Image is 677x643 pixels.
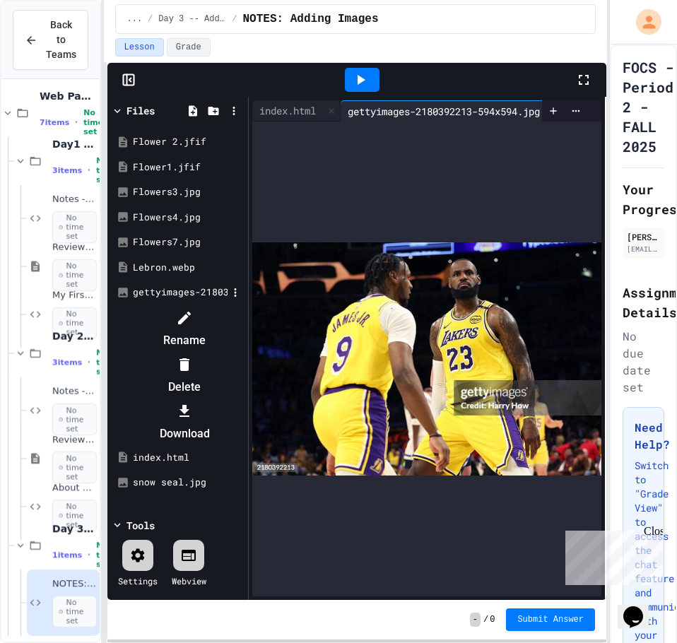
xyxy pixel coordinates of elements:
div: Settings [118,574,158,587]
h1: FOCS - Period 2 - FALL 2025 [623,57,673,156]
span: 3 items [52,358,82,367]
div: Chat with us now!Close [6,6,98,90]
span: No time set [52,500,97,532]
span: No time set [52,452,97,484]
span: No time set [52,596,97,628]
div: Webview [172,574,206,587]
span: ... [127,13,143,25]
span: No time set [52,403,97,436]
div: No due date set [623,328,664,396]
span: Day 2 -- Lists Plus... [52,330,97,343]
span: Web Pages [40,90,97,102]
div: [EMAIL_ADDRESS][DOMAIN_NAME] [627,244,660,254]
li: Download [125,400,245,445]
div: My Account [621,6,665,38]
span: No time set [52,307,97,340]
div: Lebron.webp [133,261,243,275]
span: No time set [96,156,116,184]
li: Delete [125,353,245,399]
span: My First Web Page [52,290,97,302]
span: Day 3 -- Adding Images [52,522,97,535]
div: Flowers3.jpg [133,185,243,199]
div: Files [126,103,155,118]
span: - [470,613,481,627]
div: Flower 2.jfif [133,135,243,149]
img: 9k= [252,242,602,476]
button: Submit Answer [506,608,595,631]
div: gettyimages-2180392213-594x594.jpg [341,100,565,122]
span: Notes - Day 1 [52,194,97,206]
span: • [88,357,90,368]
span: / [483,614,488,625]
span: About Me Page [52,482,97,494]
div: Flowers7.jpg [133,235,243,249]
span: No time set [96,541,116,569]
div: Flower1.jfif [133,160,243,175]
button: Back to Teams [13,10,88,70]
div: Flowers4.jpg [133,211,243,225]
span: 7 items [40,118,69,127]
iframe: chat widget [618,586,663,629]
button: Lesson [115,38,164,57]
li: Rename [125,307,245,352]
span: Review -- Lists Plus Notes [52,434,97,446]
div: snow seal.jpg [133,476,243,490]
h2: Your Progress [623,179,664,219]
h3: Need Help? [635,419,652,453]
span: Submit Answer [517,614,584,625]
h2: Assignment Details [623,283,664,322]
span: 1 items [52,550,82,560]
div: index.html [133,451,243,465]
span: NOTES: Adding Images [52,578,97,590]
span: Day 3 -- Adding Images [158,13,226,25]
span: No time set [83,108,103,136]
div: index.html [252,103,323,118]
div: index.html [252,100,341,122]
button: Grade [167,38,211,57]
span: No time set [52,259,97,292]
span: 3 items [52,166,82,175]
span: Back to Teams [46,18,76,62]
div: gettyimages-2180392213-594x594.jpg [341,104,547,119]
div: Tools [126,518,155,533]
span: / [148,13,153,25]
span: / [232,13,237,25]
span: • [88,165,90,176]
span: Review -- First Page Notes [52,242,97,254]
span: Day1 -- My First Page [52,138,97,151]
div: gettyimages-2180392213-594x594.jpg [133,285,228,300]
span: • [88,549,90,560]
span: 0 [490,614,495,625]
span: No time set [52,211,97,244]
span: NOTES: Adding Images [243,11,379,28]
span: Notes - Day 2 Lists [52,386,97,398]
iframe: chat widget [560,525,663,585]
span: No time set [96,348,116,377]
div: [PERSON_NAME] [627,230,660,243]
span: • [75,117,78,128]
